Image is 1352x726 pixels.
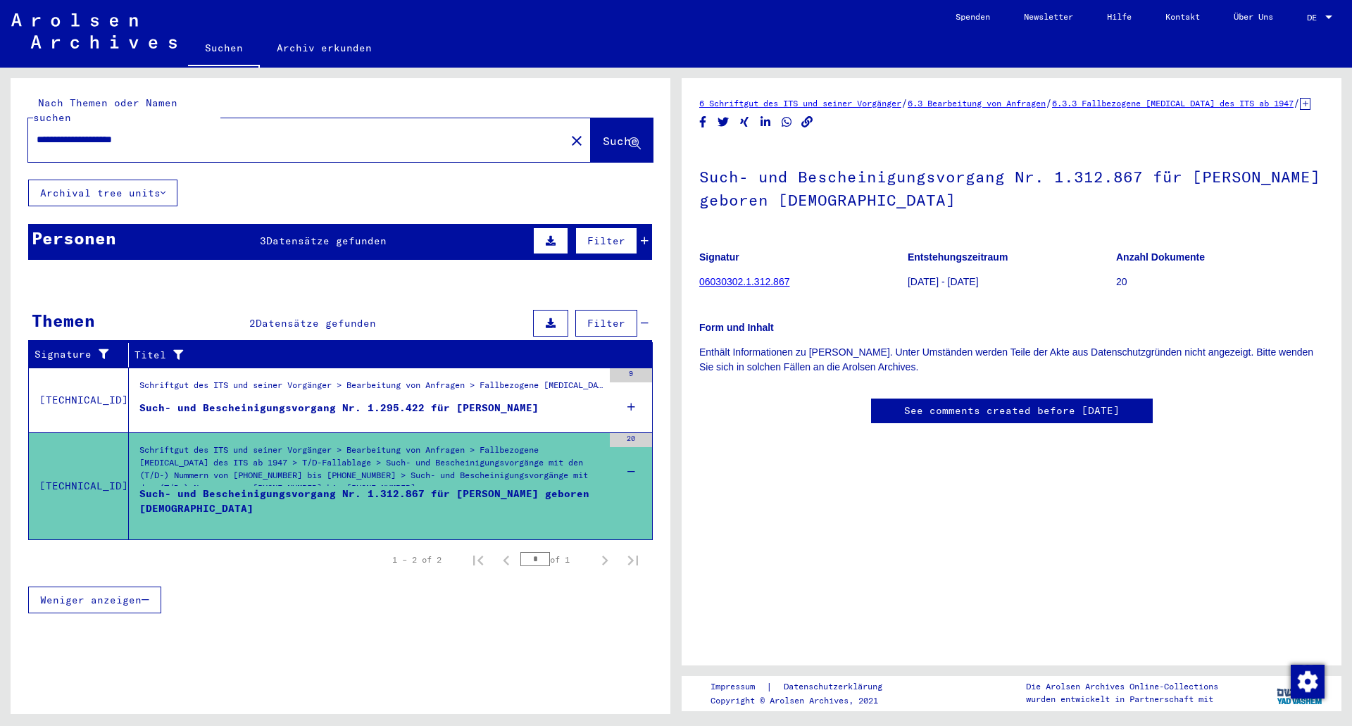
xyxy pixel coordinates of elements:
button: Next page [591,546,619,574]
span: Weniger anzeigen [40,594,142,606]
div: | [711,680,899,694]
button: Share on WhatsApp [780,113,794,131]
p: Die Arolsen Archives Online-Collections [1026,680,1218,693]
span: / [1046,96,1052,109]
div: Such- und Bescheinigungsvorgang Nr. 1.295.422 für [PERSON_NAME] [139,401,539,415]
div: Personen [32,225,116,251]
button: Share on Twitter [716,113,731,131]
button: Filter [575,227,637,254]
button: Share on Facebook [696,113,711,131]
span: Suche [603,134,638,148]
button: Last page [619,546,647,574]
button: Share on Xing [737,113,752,131]
p: 20 [1116,275,1324,289]
a: Archiv erkunden [260,31,389,65]
div: Schriftgut des ITS und seiner Vorgänger > Bearbeitung von Anfragen > Fallbezogene [MEDICAL_DATA] ... [139,379,603,399]
a: 6 Schriftgut des ITS und seiner Vorgänger [699,98,901,108]
p: Enthält Informationen zu [PERSON_NAME]. Unter Umständen werden Teile der Akte aus Datenschutzgrün... [699,345,1324,375]
button: Copy link [800,113,815,131]
button: Suche [591,118,653,162]
div: Schriftgut des ITS und seiner Vorgänger > Bearbeitung von Anfragen > Fallbezogene [MEDICAL_DATA] ... [139,444,603,493]
button: Weniger anzeigen [28,587,161,613]
b: Form und Inhalt [699,322,774,333]
h1: Such- und Bescheinigungsvorgang Nr. 1.312.867 für [PERSON_NAME] geboren [DEMOGRAPHIC_DATA] [699,144,1324,230]
span: Filter [587,317,625,330]
button: Filter [575,310,637,337]
a: Impressum [711,680,766,694]
div: of 1 [520,553,591,566]
p: Copyright © Arolsen Archives, 2021 [711,694,899,707]
b: Anzahl Dokumente [1116,251,1205,263]
button: Share on LinkedIn [758,113,773,131]
div: Titel [134,348,625,363]
b: Entstehungszeitraum [908,251,1008,263]
p: [DATE] - [DATE] [908,275,1115,289]
p: wurden entwickelt in Partnerschaft mit [1026,693,1218,706]
a: 6.3 Bearbeitung von Anfragen [908,98,1046,108]
a: Datenschutzerklärung [772,680,899,694]
div: 1 – 2 of 2 [392,553,442,566]
div: Titel [134,344,639,366]
b: Signatur [699,251,739,263]
div: Signature [35,344,132,366]
div: Signature [35,347,118,362]
img: Arolsen_neg.svg [11,13,177,49]
span: / [901,96,908,109]
mat-icon: close [568,132,585,149]
span: Datensätze gefunden [266,234,387,247]
a: 06030302.1.312.867 [699,276,789,287]
td: [TECHNICAL_ID] [29,432,129,539]
span: Filter [587,234,625,247]
button: Clear [563,126,591,154]
img: Zustimmung ändern [1291,665,1325,699]
img: yv_logo.png [1274,675,1327,711]
button: Previous page [492,546,520,574]
span: / [1294,96,1300,109]
a: See comments created before [DATE] [904,403,1120,418]
mat-label: Nach Themen oder Namen suchen [33,96,177,124]
span: 3 [260,234,266,247]
button: Archival tree units [28,180,177,206]
div: Such- und Bescheinigungsvorgang Nr. 1.312.867 für [PERSON_NAME] geboren [DEMOGRAPHIC_DATA] [139,487,603,529]
a: 6.3.3 Fallbezogene [MEDICAL_DATA] des ITS ab 1947 [1052,98,1294,108]
a: Suchen [188,31,260,68]
span: DE [1307,13,1322,23]
button: First page [464,546,492,574]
